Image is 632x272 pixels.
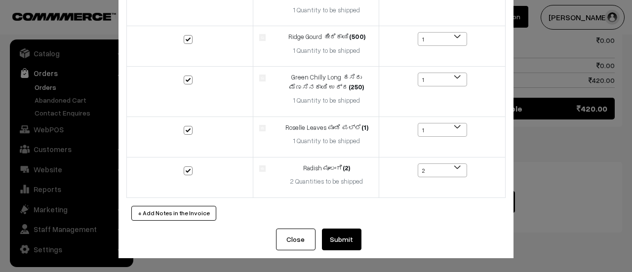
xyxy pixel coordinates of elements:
[259,165,266,172] img: product.jpg
[280,5,373,15] div: 1 Quantity to be shipped
[280,177,373,187] div: 2 Quantities to be shipped
[280,32,373,42] div: Ridge Gourd ಹೀರಿಕಾಯಿ
[418,123,467,137] span: 1
[280,46,373,56] div: 1 Quantity to be shipped
[322,229,361,250] button: Submit
[280,163,373,173] div: Radish ಮೂಲಂಗಿ
[418,73,467,86] span: 1
[280,73,373,92] div: Green Chilly Long ಹಸಿರು ಮೆಣಸಿನಕಾಯಿ ಉದ್ದ
[418,32,467,46] span: 1
[418,163,467,177] span: 2
[349,83,364,91] strong: (250)
[280,136,373,146] div: 1 Quantity to be shipped
[418,33,467,46] span: 1
[259,125,266,131] img: product.jpg
[418,164,467,178] span: 2
[418,73,467,87] span: 1
[259,34,266,40] img: product.jpg
[259,75,266,81] img: product.jpg
[131,206,216,221] button: + Add Notes in the Invoice
[276,229,316,250] button: Close
[280,123,373,133] div: Roselle Leaves ಪುಂಡಿ ಪಲ್ಲೆ
[343,164,350,172] strong: (2)
[280,96,373,106] div: 1 Quantity to be shipped
[349,33,365,40] strong: (500)
[361,123,368,131] strong: (1)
